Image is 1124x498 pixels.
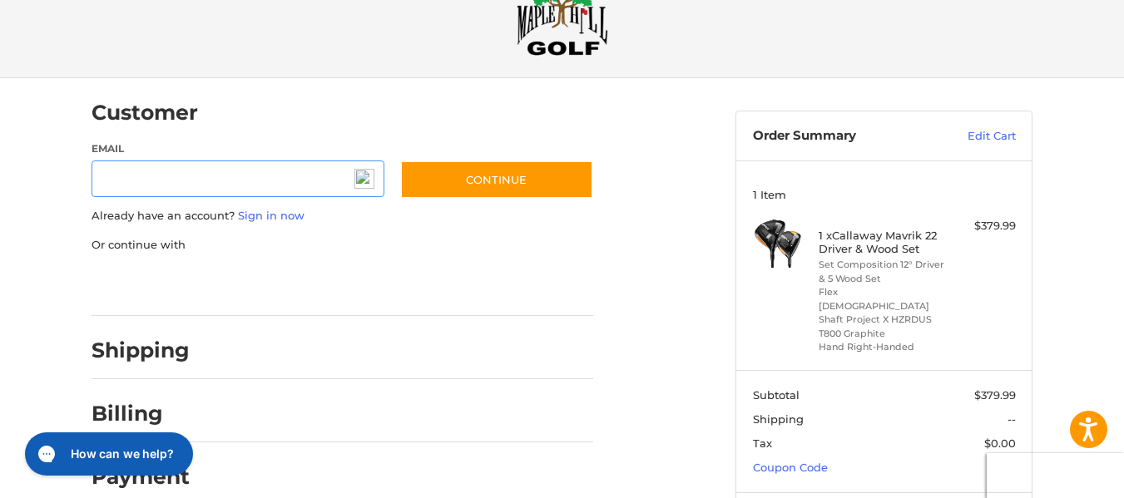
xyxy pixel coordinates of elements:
[92,100,198,126] h2: Customer
[400,160,593,199] button: Continue
[819,258,946,285] li: Set Composition 12° Driver & 5 Wood Set
[17,427,198,481] iframe: Gorgias live chat messenger
[932,128,1016,145] a: Edit Cart
[92,141,384,156] label: Email
[1008,412,1016,426] span: --
[753,461,828,474] a: Coupon Code
[753,188,1016,201] h3: 1 Item
[753,436,772,450] span: Tax
[369,269,493,299] iframe: PayPal-venmo
[354,169,374,189] img: npw-badge-icon-locked.svg
[753,412,804,426] span: Shipping
[819,313,946,340] li: Shaft Project X HZRDUS T800 Graphite
[819,285,946,313] li: Flex [DEMOGRAPHIC_DATA]
[87,269,211,299] iframe: PayPal-paypal
[950,218,1016,234] div: $379.99
[753,388,800,402] span: Subtotal
[92,237,593,254] p: Or continue with
[227,269,352,299] iframe: PayPal-paylater
[987,453,1124,498] iframe: Google Customer Reviews
[92,401,189,427] h2: Billing
[819,340,946,354] li: Hand Right-Handed
[92,338,190,363] h2: Shipping
[753,128,932,145] h3: Order Summary
[819,229,946,256] h4: 1 x Callaway Mavrik 22 Driver & Wood Set
[984,436,1016,450] span: $0.00
[238,209,305,222] a: Sign in now
[974,388,1016,402] span: $379.99
[92,208,593,224] p: Already have an account?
